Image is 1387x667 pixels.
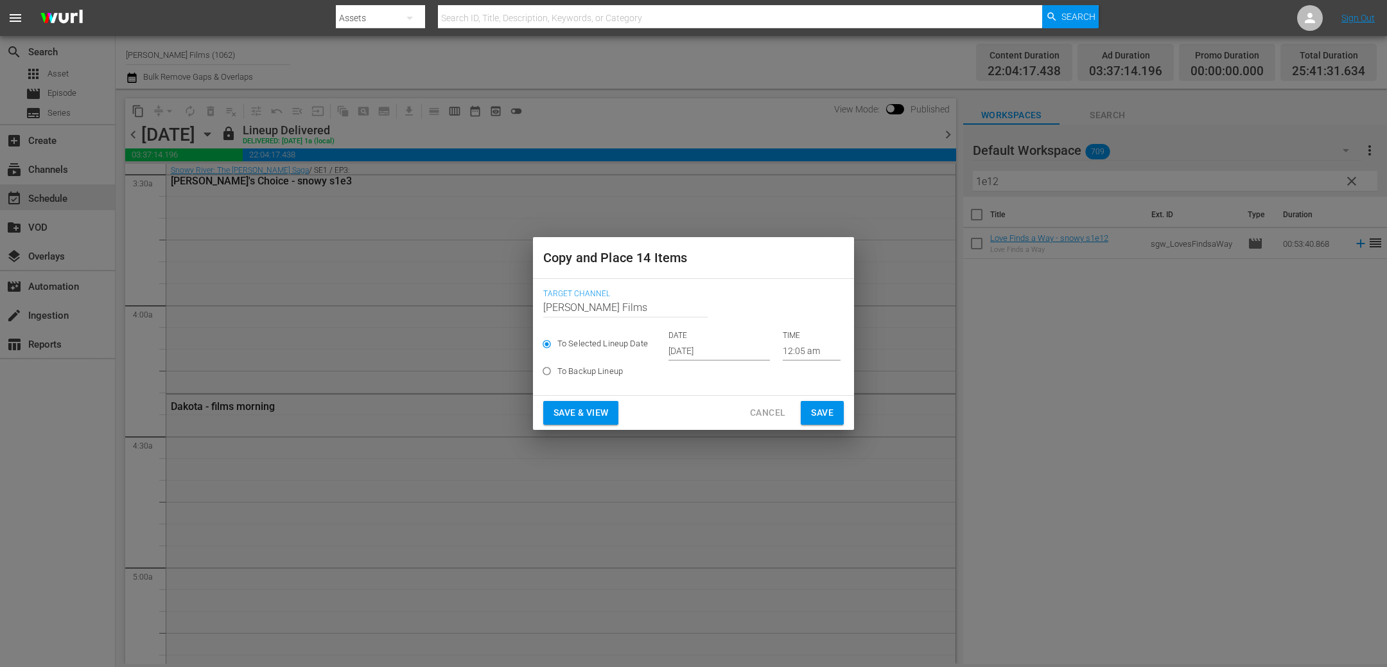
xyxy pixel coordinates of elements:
[543,401,618,425] button: Save & View
[8,10,23,26] span: menu
[750,405,785,421] span: Cancel
[557,337,648,350] span: To Selected Lineup Date
[740,401,796,425] button: Cancel
[557,365,623,378] span: To Backup Lineup
[1061,5,1095,28] span: Search
[801,401,844,425] button: Save
[554,405,608,421] span: Save & View
[543,289,837,299] span: Target Channel
[1341,13,1375,23] a: Sign Out
[811,405,833,421] span: Save
[783,330,841,341] p: TIME
[668,330,770,341] p: DATE
[543,247,844,268] h2: Copy and Place 14 Items
[31,3,92,33] img: ans4CAIJ8jUAAAAAAAAAAAAAAAAAAAAAAAAgQb4GAAAAAAAAAAAAAAAAAAAAAAAAJMjXAAAAAAAAAAAAAAAAAAAAAAAAgAT5G...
